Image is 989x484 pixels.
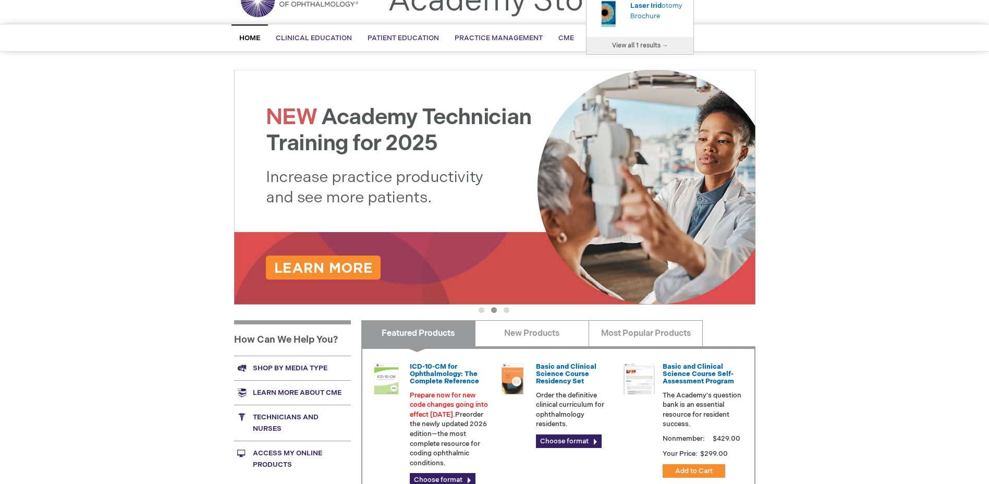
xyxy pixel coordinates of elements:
p: Preorder the newly updated 2026 edition—the most complete resource for coding ophthalmic conditions. [410,391,489,468]
span: Practice Management [455,34,543,42]
font: Prepare now for new code changes going into effect [DATE]. [410,391,488,419]
a: Choose format [536,434,602,448]
a: Shop by media type [234,356,351,380]
span: CME [558,34,574,42]
strong: Your Price: [663,450,698,458]
span: View all 1 results → [612,42,668,50]
p: Order the definitive clinical curriculum for ophthalmology residents. [536,391,615,429]
a: Basic and Clinical Science Course Residency Set [536,362,596,386]
span: Home [239,34,260,42]
h1: How Can We Help You? [234,320,351,356]
strong: Nonmember: [663,432,705,445]
span: Patient Education [368,34,439,42]
p: The Academy's question bank is an essential resource for resident success. [663,391,742,429]
button: 1 of 3 [479,307,484,313]
span: Laser [630,2,649,10]
a: Basic and Clinical Science Course Self-Assessment Program [663,362,734,386]
a: ICD-10-CM for Ophthalmology: The Complete Reference [410,362,479,386]
button: 2 of 3 [491,307,497,313]
button: 3 of 3 [504,307,509,313]
a: Laser Iridotomy Brochure [630,2,682,20]
a: Featured Products [361,320,475,346]
button: Add to Cart [663,464,725,478]
a: Technicians and nurses [234,405,351,441]
span: Irid [651,2,662,10]
span: Clinical Education [276,34,352,42]
span: Add to Cart [675,467,713,475]
img: bcscself_20.jpg [624,363,655,394]
span: $299.00 [699,450,729,458]
span: $429.00 [711,434,742,443]
img: 0120008u_42.png [371,363,402,394]
a: View all 1 results → [587,37,693,54]
a: Most Popular Products [589,320,703,346]
img: 02850963u_47.png [497,363,528,394]
a: New Products [475,320,589,346]
a: Learn more about CME [234,380,351,405]
a: Access My Online Products [234,441,351,477]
